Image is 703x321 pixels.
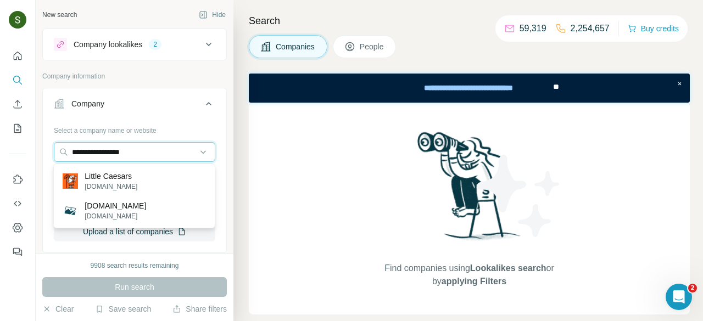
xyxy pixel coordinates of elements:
[688,284,697,292] span: 2
[9,119,26,138] button: My lists
[191,7,233,23] button: Hide
[149,40,161,49] div: 2
[9,242,26,262] button: Feedback
[571,22,610,35] p: 2,254,657
[42,303,74,314] button: Clear
[249,13,690,29] h4: Search
[470,263,546,273] span: Lookalikes search
[276,41,316,52] span: Companies
[63,203,78,218] img: mylittlecaesars.com
[43,91,226,121] button: Company
[666,284,692,310] iframe: Intercom live chat
[470,147,568,245] img: Surfe Illustration - Stars
[9,11,26,29] img: Avatar
[9,218,26,238] button: Dashboard
[9,70,26,90] button: Search
[74,39,142,50] div: Company lookalikes
[442,277,506,286] span: applying Filters
[249,74,690,103] iframe: Banner
[85,211,146,221] p: [DOMAIN_NAME]
[172,303,227,314] button: Share filters
[42,71,227,81] p: Company information
[628,21,679,36] button: Buy credits
[54,222,215,241] button: Upload a list of companies
[360,41,385,52] span: People
[71,98,104,109] div: Company
[43,31,226,58] button: Company lookalikes2
[9,94,26,114] button: Enrich CSV
[381,262,557,288] span: Find companies using or by
[9,170,26,189] button: Use Surfe on LinkedIn
[95,303,151,314] button: Save search
[91,261,179,271] div: 9908 search results remaining
[412,129,527,251] img: Surfe Illustration - Woman searching with binoculars
[85,200,146,211] p: [DOMAIN_NAME]
[9,46,26,66] button: Quick start
[520,22,546,35] p: 59,319
[85,182,137,192] p: [DOMAIN_NAME]
[63,173,78,189] img: Little Caesars
[9,194,26,213] button: Use Surfe API
[54,121,215,136] div: Select a company name or website
[42,10,77,20] div: New search
[85,171,137,182] p: Little Caesars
